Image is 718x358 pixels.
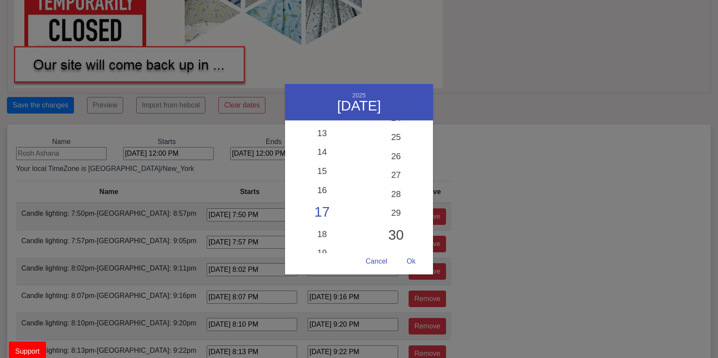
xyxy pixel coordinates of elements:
div: Starts [113,137,220,160]
div: 29 [359,204,433,223]
div: 25 [359,128,433,147]
div: 16 [285,181,359,200]
div: 26 [359,147,433,166]
div: 19 [285,244,359,263]
div: [DATE] [298,99,420,113]
div: Cancel [357,253,396,270]
div: 30 [359,223,433,248]
div: 14 [285,143,359,162]
div: 28 [359,185,433,204]
div: Ok [398,253,424,270]
div: 17 [285,200,359,225]
div: 18 [285,225,359,244]
div: 15 [285,162,359,181]
div: 13 [285,124,359,143]
div: 31 [359,248,433,267]
div: 2025 [298,91,420,99]
div: 27 [359,166,433,185]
